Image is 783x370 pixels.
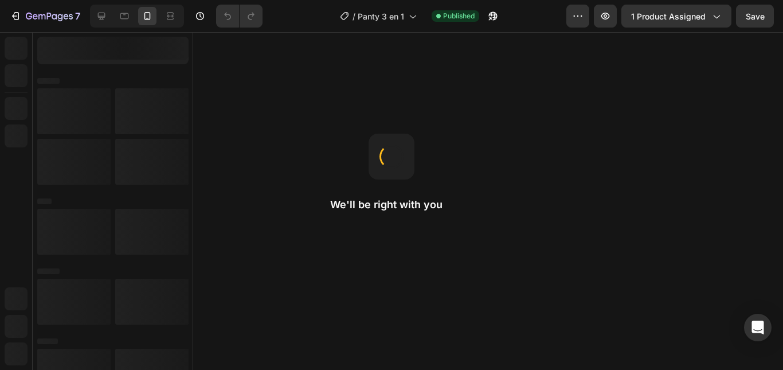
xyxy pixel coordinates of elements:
[216,5,263,28] div: Undo/Redo
[358,10,404,22] span: Panty 3 en 1
[736,5,774,28] button: Save
[353,10,355,22] span: /
[330,198,453,212] h2: We'll be right with you
[621,5,731,28] button: 1 product assigned
[744,314,772,341] div: Open Intercom Messenger
[75,9,80,23] p: 7
[443,11,475,21] span: Published
[631,10,706,22] span: 1 product assigned
[746,11,765,21] span: Save
[5,5,85,28] button: 7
